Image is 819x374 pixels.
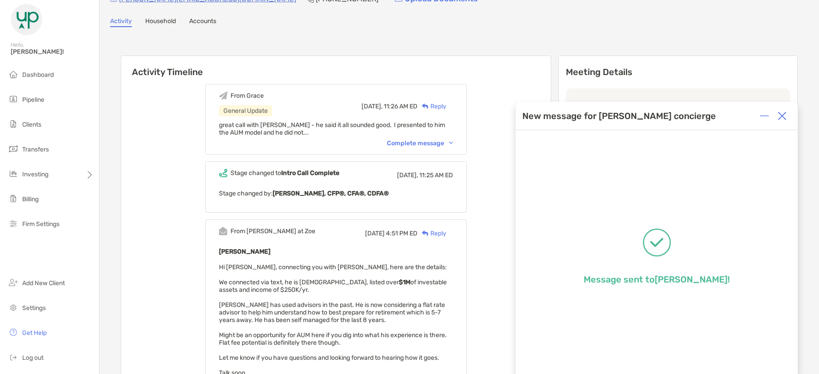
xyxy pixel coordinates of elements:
[22,220,60,228] span: Firm Settings
[22,121,41,128] span: Clients
[399,279,410,286] strong: $1M
[22,304,46,312] span: Settings
[573,99,783,110] p: Last meeting
[422,231,429,236] img: Reply icon
[22,96,44,103] span: Pipeline
[8,143,19,154] img: transfers icon
[584,274,730,285] p: Message sent to [PERSON_NAME] !
[449,142,453,144] img: Chevron icon
[110,17,132,27] a: Activity
[417,229,446,238] div: Reply
[219,92,227,100] img: Event icon
[219,105,272,116] div: General Update
[8,327,19,338] img: get-help icon
[760,111,769,120] img: Expand or collapse
[22,354,44,362] span: Log out
[8,168,19,179] img: investing icon
[397,171,418,179] span: [DATE],
[121,56,551,77] h6: Activity Timeline
[231,169,339,177] div: Stage changed to
[566,67,790,78] p: Meeting Details
[219,188,453,199] p: Stage changed by:
[8,69,19,80] img: dashboard icon
[22,71,54,79] span: Dashboard
[22,329,47,337] span: Get Help
[11,4,43,36] img: Zoe Logo
[11,48,94,56] span: [PERSON_NAME]!
[8,193,19,204] img: billing icon
[231,227,315,235] div: From [PERSON_NAME] at Zoe
[362,103,382,110] span: [DATE],
[386,230,417,237] span: 4:51 PM ED
[8,94,19,104] img: pipeline icon
[281,169,339,177] b: Intro Call Complete
[189,17,216,27] a: Accounts
[417,102,446,111] div: Reply
[219,169,227,177] img: Event icon
[219,227,227,235] img: Event icon
[219,248,270,255] b: [PERSON_NAME]
[8,352,19,362] img: logout icon
[643,228,671,257] img: Message successfully sent
[273,190,389,197] b: [PERSON_NAME], CFP®, CFA®, CDFA®
[8,218,19,229] img: firm-settings icon
[22,171,48,178] span: Investing
[8,302,19,313] img: settings icon
[219,121,445,136] span: great call with [PERSON_NAME] - he said it all sounded good, I presented to him the AUM model and...
[522,111,716,121] div: New message for [PERSON_NAME] concierge
[419,171,453,179] span: 11:25 AM ED
[22,279,65,287] span: Add New Client
[22,146,49,153] span: Transfers
[8,277,19,288] img: add_new_client icon
[778,111,787,120] img: Close
[422,103,429,109] img: Reply icon
[387,139,453,147] div: Complete message
[22,195,39,203] span: Billing
[231,92,264,99] div: From Grace
[365,230,385,237] span: [DATE]
[8,119,19,129] img: clients icon
[384,103,417,110] span: 11:26 AM ED
[145,17,176,27] a: Household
